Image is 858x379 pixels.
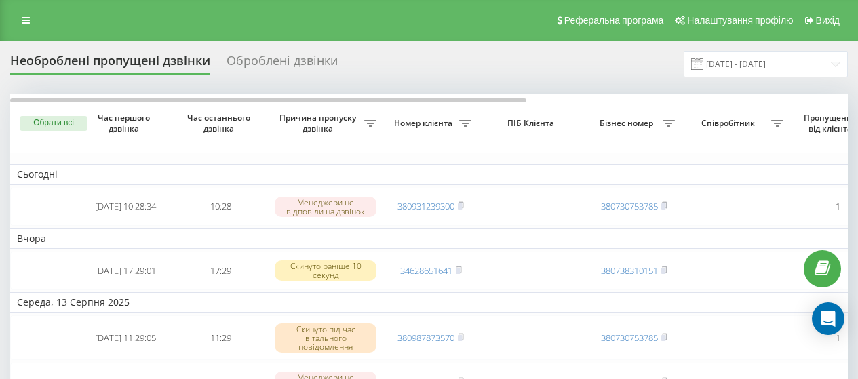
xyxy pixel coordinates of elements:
[687,15,793,26] span: Налаштування профілю
[173,252,268,290] td: 17:29
[390,118,459,129] span: Номер клієнта
[400,264,452,277] a: 34628651641
[78,188,173,226] td: [DATE] 10:28:34
[184,113,257,134] span: Час останнього дзвінка
[173,188,268,226] td: 10:28
[78,315,173,360] td: [DATE] 11:29:05
[275,113,364,134] span: Причина пропуску дзвінка
[601,332,658,344] a: 380730753785
[688,118,771,129] span: Співробітник
[78,252,173,290] td: [DATE] 17:29:01
[10,54,210,75] div: Необроблені пропущені дзвінки
[397,332,454,344] a: 380987873570
[593,118,663,129] span: Бізнес номер
[812,302,844,335] div: Open Intercom Messenger
[89,113,162,134] span: Час першого дзвінка
[20,116,87,131] button: Обрати всі
[275,260,376,281] div: Скинуто раніше 10 секунд
[173,315,268,360] td: 11:29
[275,323,376,353] div: Скинуто під час вітального повідомлення
[601,200,658,212] a: 380730753785
[601,264,658,277] a: 380738310151
[490,118,575,129] span: ПІБ Клієнта
[564,15,664,26] span: Реферальна програма
[397,200,454,212] a: 380931239300
[816,15,840,26] span: Вихід
[275,197,376,217] div: Менеджери не відповіли на дзвінок
[227,54,338,75] div: Оброблені дзвінки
